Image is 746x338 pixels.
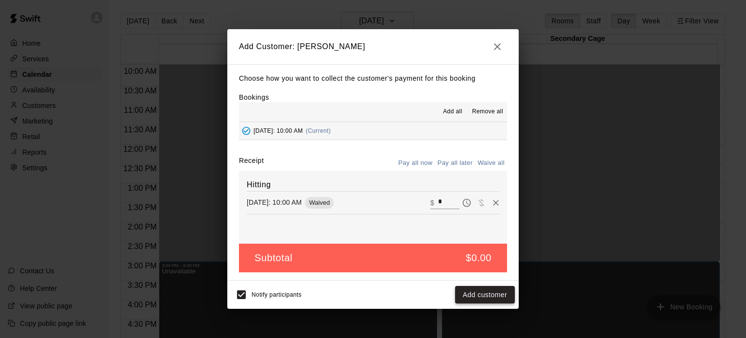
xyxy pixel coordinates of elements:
[466,251,492,265] h5: $0.00
[252,291,302,298] span: Notify participants
[437,104,468,120] button: Add all
[472,107,503,117] span: Remove all
[247,178,499,191] h6: Hitting
[239,156,264,171] label: Receipt
[306,127,331,134] span: (Current)
[455,286,515,304] button: Add customer
[254,251,292,265] h5: Subtotal
[239,122,507,140] button: Added - Collect Payment[DATE]: 10:00 AM(Current)
[239,93,269,101] label: Bookings
[239,72,507,85] p: Choose how you want to collect the customer's payment for this booking
[435,156,475,171] button: Pay all later
[396,156,435,171] button: Pay all now
[227,29,519,64] h2: Add Customer: [PERSON_NAME]
[468,104,507,120] button: Remove all
[443,107,462,117] span: Add all
[475,156,507,171] button: Waive all
[254,127,303,134] span: [DATE]: 10:00 AM
[474,198,489,206] span: Waive payment
[247,197,302,207] p: [DATE]: 10:00 AM
[239,124,254,138] button: Added - Collect Payment
[459,198,474,206] span: Pay later
[430,198,434,208] p: $
[489,196,503,210] button: Remove
[305,199,334,206] span: Waived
